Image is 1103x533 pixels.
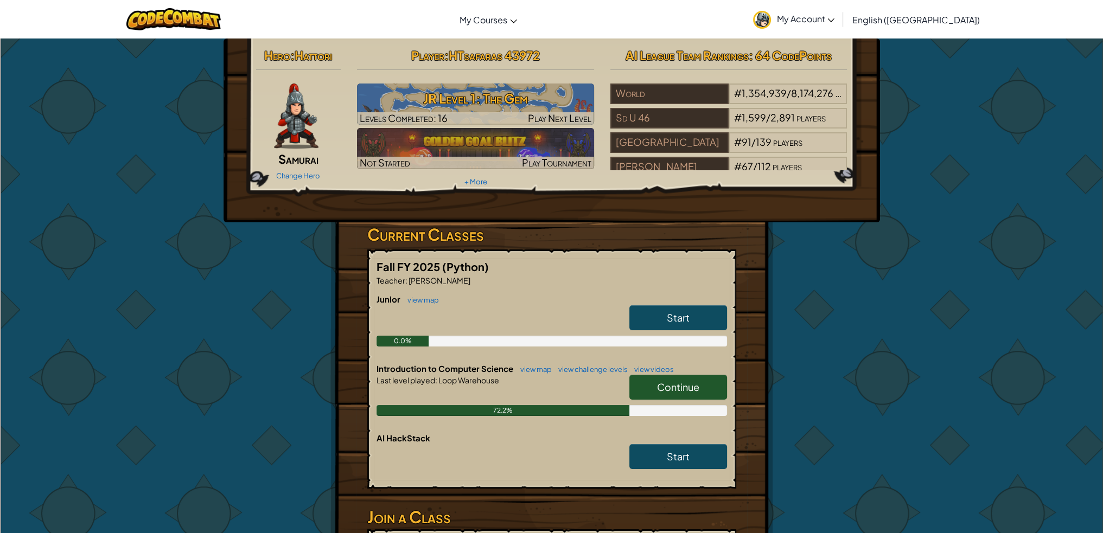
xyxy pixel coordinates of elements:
a: My Courses [454,5,522,34]
span: My Account [776,13,834,24]
div: Move To ... [4,24,1099,34]
div: Delete [4,34,1099,43]
div: Sign out [4,53,1099,63]
div: Sort A > Z [4,4,1099,14]
img: avatar [753,11,771,29]
div: Options [4,43,1099,53]
img: CodeCombat logo [126,8,221,30]
h3: JR Level 1: The Gem [357,86,594,111]
a: My Account [748,2,840,36]
a: English ([GEOGRAPHIC_DATA]) [846,5,985,34]
div: Sort New > Old [4,14,1099,24]
div: Rename [4,63,1099,73]
div: Move To ... [4,73,1099,82]
span: My Courses [460,14,507,25]
span: English ([GEOGRAPHIC_DATA]) [852,14,979,25]
a: Play Next Level [357,84,594,125]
